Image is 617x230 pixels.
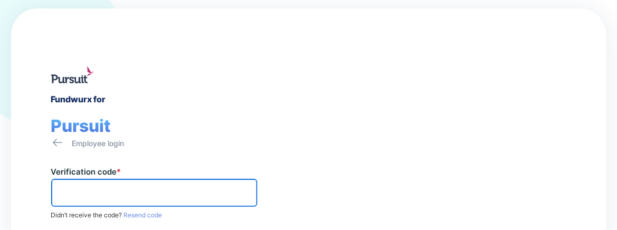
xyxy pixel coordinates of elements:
div: Employee login [72,137,124,150]
label: Verification code [51,167,121,177]
span: Didn’t receive the code? [51,211,122,219]
img: logo.jpg [51,66,93,83]
div: Fundwurx [369,162,490,188]
div: Fundwurx for [51,92,106,107]
div: Welcome to [369,148,451,158]
span: Resend code [122,211,162,219]
span: Pursuit [51,116,111,136]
